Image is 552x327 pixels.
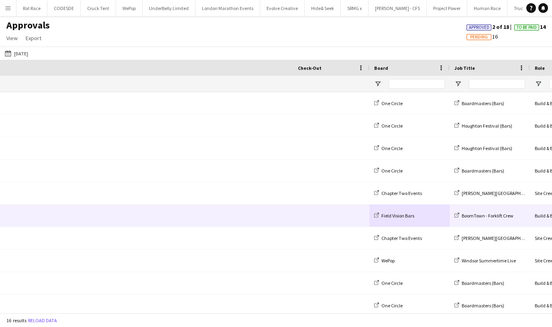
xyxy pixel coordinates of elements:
[381,303,403,309] span: One Circle
[81,0,116,16] button: Cruck Tent
[469,25,489,30] span: Approved
[514,23,546,30] span: 14
[374,65,388,71] span: Board
[374,80,381,87] button: Open Filter Menu
[381,168,403,174] span: One Circle
[454,280,504,286] a: Boardmasters (Bars)
[22,33,45,43] a: Export
[389,79,445,89] input: Board Filter Input
[26,316,59,325] button: Reload data
[374,100,403,106] a: One Circle
[381,123,403,129] span: One Circle
[454,213,513,219] a: BoomTown - Forklift Crew
[341,0,369,16] button: SRMG x
[374,123,403,129] a: One Circle
[3,49,30,58] button: [DATE]
[16,0,47,16] button: Rat Race
[462,168,504,174] span: Boardmasters (Bars)
[305,0,341,16] button: Hide& Seek
[535,65,545,71] span: Role
[381,190,422,196] span: Chapter Two Events
[381,100,403,106] span: One Circle
[374,145,403,151] a: One Circle
[466,23,514,30] span: 2 of 18
[298,65,322,71] span: Check-Out
[374,303,403,309] a: One Circle
[470,35,488,40] span: Pending
[427,0,467,16] button: Project Power
[454,80,462,87] button: Open Filter Menu
[454,145,512,151] a: Houghton Festival (Bars)
[462,100,504,106] span: Boardmasters (Bars)
[374,168,403,174] a: One Circle
[196,0,260,16] button: London Marathon Events
[374,190,422,196] a: Chapter Two Events
[374,235,422,241] a: Chapter Two Events
[454,100,504,106] a: Boardmasters (Bars)
[381,258,395,264] span: WePop
[462,123,512,129] span: Houghton Festival (Bars)
[454,303,504,309] a: Boardmasters (Bars)
[260,0,305,16] button: Evolve Creative
[381,235,422,241] span: Chapter Two Events
[462,258,516,264] span: Windsor Summertime Live
[374,258,395,264] a: WePop
[467,0,507,16] button: Human Race
[462,145,512,151] span: Houghton Festival (Bars)
[143,0,196,16] button: UnderBelly Limited
[462,213,513,219] span: BoomTown - Forklift Crew
[381,145,403,151] span: One Circle
[116,0,143,16] button: WePop
[462,303,504,309] span: Boardmasters (Bars)
[369,0,427,16] button: [PERSON_NAME] - CFS
[3,33,21,43] a: View
[374,213,414,219] a: Field Vision Bars
[454,258,516,264] a: Windsor Summertime Live
[454,123,512,129] a: Houghton Festival (Bars)
[454,65,475,71] span: Job Title
[454,168,504,174] a: Boardmasters (Bars)
[374,280,403,286] a: One Circle
[535,80,542,87] button: Open Filter Menu
[6,35,18,42] span: View
[26,35,41,42] span: Export
[466,33,498,40] span: 16
[381,213,414,219] span: Field Vision Bars
[462,280,504,286] span: Boardmasters (Bars)
[381,280,403,286] span: One Circle
[47,0,81,16] button: CODESDE
[469,79,525,89] input: Job Title Filter Input
[517,25,537,30] span: To Be Paid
